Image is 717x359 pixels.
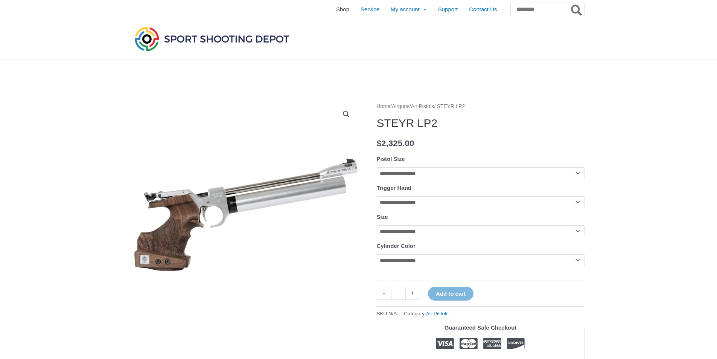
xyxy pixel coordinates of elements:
label: Pistol Size [377,156,405,162]
a: Home [377,104,391,109]
label: Size [377,214,388,220]
button: Search [569,3,584,16]
button: Add to cart [428,287,473,301]
span: N/A [388,311,397,316]
img: Sport Shooting Depot [133,25,291,53]
legend: Guaranteed Safe Checkout [441,322,520,333]
a: Air Pistols [426,311,449,316]
span: SKU: [377,309,397,318]
label: Trigger Hand [377,185,412,191]
nav: Breadcrumb [377,102,585,112]
a: Airguns [392,104,409,109]
input: Product quantity [391,287,406,300]
span: $ [377,139,382,148]
a: + [406,287,420,300]
bdi: 2,325.00 [377,139,414,148]
a: Air Pistols [411,104,434,109]
a: View full-screen image gallery [339,107,353,121]
label: Cylinder Color [377,243,416,249]
h1: STEYR LP2 [377,116,585,130]
a: - [377,287,391,300]
span: Category: [404,309,449,318]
